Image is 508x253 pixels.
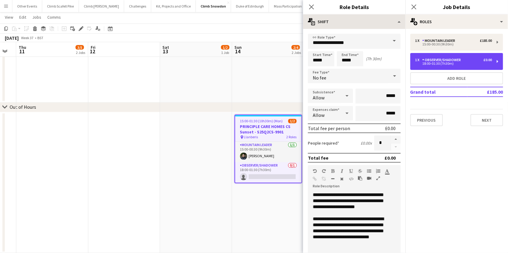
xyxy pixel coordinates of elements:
button: Paste as plain text [358,176,362,181]
span: Fri [91,45,96,50]
button: Redo [322,169,326,173]
td: Grand total [410,87,467,97]
button: Unordered List [367,169,371,173]
span: 14 [234,48,242,55]
div: Total fee [308,155,328,161]
button: Climb Scafell Pike [42,0,79,12]
button: Ordered List [376,169,380,173]
div: Out of Hours [10,104,36,110]
span: Sun [235,45,242,50]
button: Previous [410,114,443,126]
button: Clear Formatting [340,176,344,181]
span: 12 [90,48,96,55]
div: Observer/Shadower [422,58,463,62]
div: 1 x [415,39,422,43]
span: No fee [313,75,326,81]
h3: Job Details [406,3,508,11]
span: Sat [163,45,169,50]
button: Challenges [124,0,151,12]
button: Other Events [12,0,42,12]
button: Kit, Projects and Office [151,0,196,12]
span: Thu [19,45,26,50]
div: 15:00-00:30 (9h30m) [415,43,492,46]
div: 18:00-01:30 (7h30m) [415,62,492,65]
button: HTML Code [349,176,353,181]
button: Increase [391,136,401,143]
span: Llanberis [244,135,258,139]
button: Bold [331,169,335,173]
span: 11 [18,48,26,55]
span: 15:00-01:30 (10h30m) (Mon) [240,119,283,123]
button: Next [471,114,503,126]
button: Add role [410,72,503,84]
label: People required [308,140,339,146]
div: [DATE] [5,35,19,41]
span: 13 [162,48,169,55]
app-card-role: Mountain Leader1/115:00-00:30 (9h30m)[PERSON_NAME] [235,142,302,162]
div: 2 Jobs [76,50,85,55]
button: Climb [PERSON_NAME] [79,0,124,12]
div: £0.00 [484,58,492,62]
a: View [2,13,16,21]
div: £185.00 [480,39,492,43]
div: 1 x [415,58,422,62]
div: BST [37,36,43,40]
button: Fullscreen [376,176,380,181]
td: £185.00 [467,87,503,97]
button: Undo [313,169,317,173]
div: £0.00 [385,155,396,161]
a: Jobs [30,13,44,21]
h3: PRINCIPLE CARE HOMES CS Sunset - S25Q2CS-9901 [235,124,302,135]
div: Shift [303,14,406,29]
span: Allow [313,95,325,101]
span: 1/2 [288,119,297,123]
span: 3/5 [76,45,84,50]
div: 1 Job [221,50,229,55]
button: Insert video [367,176,371,181]
span: 2 Roles [287,135,297,139]
span: Week 37 [20,36,35,40]
div: 2 Jobs [292,50,301,55]
button: Horizontal Line [331,176,335,181]
app-card-role: Observer/Shadower0/118:00-01:30 (7h30m) [235,162,302,183]
a: Edit [17,13,29,21]
span: Allow [313,112,325,118]
span: Jobs [32,14,41,20]
div: £0.00 [385,125,396,131]
span: 2/4 [292,45,300,50]
div: Roles [406,14,508,29]
button: Underline [349,169,353,173]
span: View [5,14,13,20]
button: Strikethrough [358,169,362,173]
div: £0.00 x [361,140,372,146]
div: Mountain Leader [422,39,458,43]
button: Mass Participation [269,0,307,12]
h3: Role Details [303,3,406,11]
button: Duke of Edinburgh [231,0,269,12]
span: 1/2 [221,45,230,50]
div: (7h 30m) [366,56,381,61]
button: Text Color [385,169,389,173]
app-job-card: 15:00-01:30 (10h30m) (Mon)1/2PRINCIPLE CARE HOMES CS Sunset - S25Q2CS-9901 Llanberis2 RolesMounta... [235,115,302,183]
span: Comms [47,14,61,20]
a: Comms [45,13,63,21]
button: Climb Snowdon [196,0,231,12]
span: Edit [19,14,26,20]
div: Total fee per person [308,125,350,131]
button: Italic [340,169,344,173]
